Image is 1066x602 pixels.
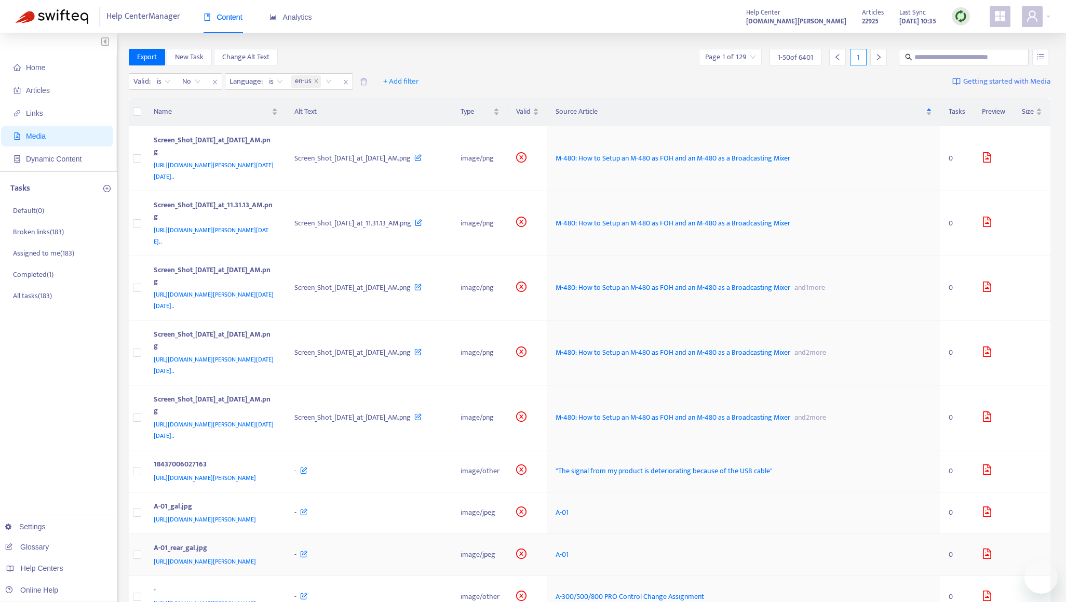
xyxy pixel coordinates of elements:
[375,73,427,90] button: + Add filter
[208,76,222,88] span: close
[294,549,296,560] span: -
[145,98,286,126] th: Name
[452,256,508,321] td: image/png
[1032,49,1048,65] button: unordered-list
[204,14,211,21] span: book
[129,49,165,65] button: Export
[295,75,312,88] span: en-us
[103,185,111,192] span: plus-circle
[154,556,256,567] span: [URL][DOMAIN_NAME][PERSON_NAME]
[1024,560,1058,594] iframe: メッセージングウィンドウを開くボタン
[516,411,527,422] span: close-circle
[452,385,508,450] td: image/png
[294,217,411,229] span: Screen_Shot_[DATE]_at_11.31.13_AM.png
[14,110,21,117] span: link
[556,549,569,560] span: A-01
[1026,10,1038,22] span: user
[516,346,527,357] span: close-circle
[21,564,63,572] span: Help Centers
[875,53,882,61] span: right
[982,464,992,475] span: file-image
[167,49,212,65] button: New Task
[899,16,936,27] strong: [DATE] 10:35
[982,411,992,422] span: file-image
[982,549,992,559] span: file-image
[556,346,790,358] span: M-480: How to Setup an M-480 as FOH and an M-480 as a Broadcasting Mixer
[790,346,826,358] span: and 2 more
[556,217,790,229] span: M-480: How to Setup an M-480 as FOH and an M-480 as a Broadcasting Mixer
[154,584,274,598] div: -
[154,514,256,525] span: [URL][DOMAIN_NAME][PERSON_NAME]
[452,450,508,492] td: image/other
[949,282,965,293] div: 0
[516,549,527,559] span: close-circle
[452,191,508,256] td: image/png
[899,7,926,18] span: Last Sync
[452,492,508,534] td: image/jpeg
[982,152,992,163] span: file-image
[10,182,30,195] p: Tasks
[508,98,547,126] th: Valid
[154,473,256,483] span: [URL][DOMAIN_NAME][PERSON_NAME]
[1022,106,1034,117] span: Size
[982,346,992,357] span: file-image
[214,49,278,65] button: Change Alt Text
[14,87,21,94] span: account-book
[5,523,46,531] a: Settings
[294,346,411,358] span: Screen_Shot_[DATE]_at_[DATE]_AM.png
[982,282,992,292] span: file-image
[963,76,1050,88] span: Getting started with Media
[154,419,274,441] span: [URL][DOMAIN_NAME][PERSON_NAME][DATE][DATE]..
[516,217,527,227] span: close-circle
[556,506,569,518] span: A-01
[204,13,242,21] span: Content
[360,78,368,86] span: delete
[790,282,825,293] span: and 1 more
[154,501,274,514] div: A-01_gal.jpg
[13,290,52,301] p: All tasks ( 183 )
[154,160,274,182] span: [URL][DOMAIN_NAME][PERSON_NAME][DATE][DATE]..
[26,63,45,72] span: Home
[940,98,974,126] th: Tasks
[14,132,21,140] span: file-image
[286,98,453,126] th: Alt Text
[834,53,841,61] span: left
[294,506,296,518] span: -
[850,49,867,65] div: 1
[154,106,269,117] span: Name
[516,282,527,292] span: close-circle
[154,264,274,289] div: Screen_Shot_[DATE]_at_[DATE]_AM.png
[14,155,21,163] span: container
[949,153,965,164] div: 0
[516,152,527,163] span: close-circle
[13,205,44,216] p: Default ( 0 )
[182,74,201,89] span: No
[556,152,790,164] span: M-480: How to Setup an M-480 as FOH and an M-480 as a Broadcasting Mixer
[5,586,58,594] a: Online Help
[137,51,157,63] span: Export
[952,73,1050,90] a: Getting started with Media
[516,506,527,517] span: close-circle
[26,155,82,163] span: Dynamic Content
[5,543,49,551] a: Glossary
[952,77,961,86] img: image-link
[516,106,531,117] span: Valid
[339,76,353,88] span: close
[106,7,180,26] span: Help Center Manager
[949,218,965,229] div: 0
[154,459,274,472] div: 18437006027163
[556,411,790,423] span: M-480: How to Setup an M-480 as FOH and an M-480 as a Broadcasting Mixer
[862,16,879,27] strong: 22925
[778,52,813,63] span: 1 - 50 of 6401
[16,9,88,24] img: Swifteq
[154,199,274,224] div: Screen_Shot_[DATE]_at_11.31.13_AM.png
[13,226,64,237] p: Broken links ( 183 )
[26,86,50,95] span: Articles
[516,591,527,601] span: close-circle
[291,75,321,88] span: en-us
[949,507,965,518] div: 0
[746,16,846,27] strong: [DOMAIN_NAME][PERSON_NAME]
[905,53,912,61] span: search
[294,411,411,423] span: Screen_Shot_[DATE]_at_[DATE]_AM.png
[790,411,826,423] span: and 2 more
